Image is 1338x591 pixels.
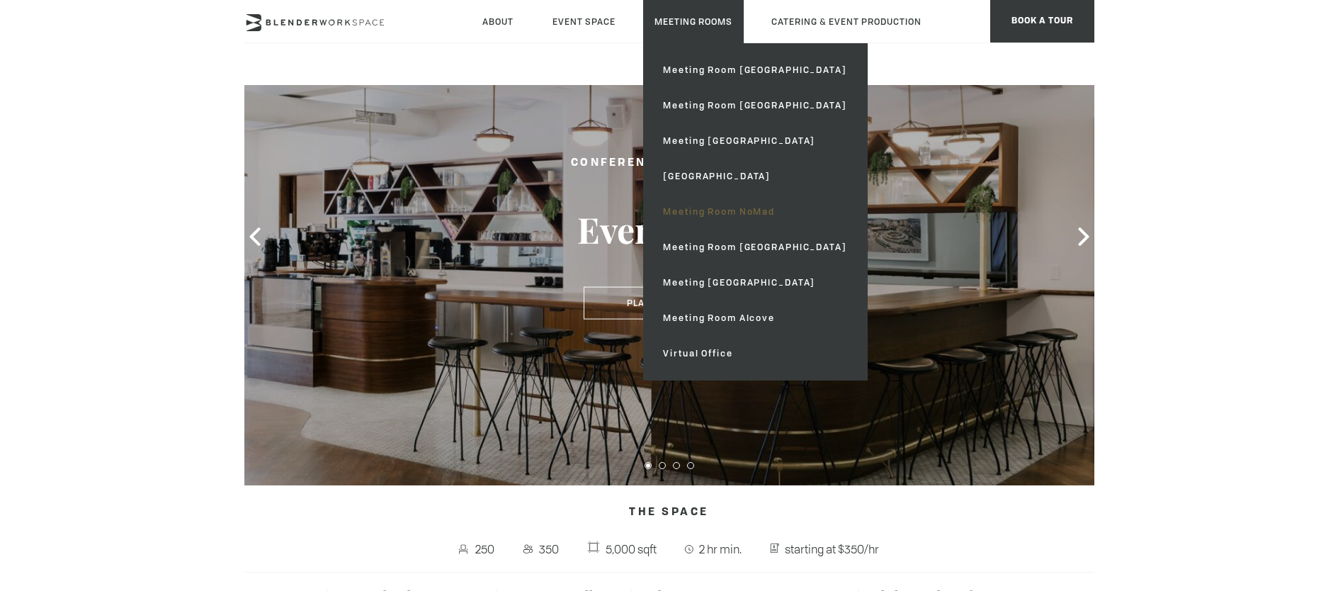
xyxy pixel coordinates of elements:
a: Meeting Room [GEOGRAPHIC_DATA] [652,88,858,123]
h2: Conference Event Space [506,154,832,172]
h4: The Space [244,500,1094,527]
a: Meeting [GEOGRAPHIC_DATA] [652,265,858,300]
a: Virtual Office [652,336,858,371]
span: 2 hr min. [696,538,745,561]
a: [GEOGRAPHIC_DATA] [652,159,858,194]
span: 350 [535,538,562,561]
a: Meeting Room Alcove [652,300,858,336]
a: Meeting [GEOGRAPHIC_DATA] [652,123,858,159]
a: Meeting Room [GEOGRAPHIC_DATA] [652,230,858,265]
span: 250 [472,538,499,561]
h3: Event Suite [506,208,832,252]
button: Plan Your Event [584,287,755,320]
a: Meeting Room [GEOGRAPHIC_DATA] [652,52,858,88]
span: 5,000 sqft [602,538,660,561]
span: starting at $350/hr [781,538,883,561]
a: Meeting Room NoMad [652,194,858,230]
